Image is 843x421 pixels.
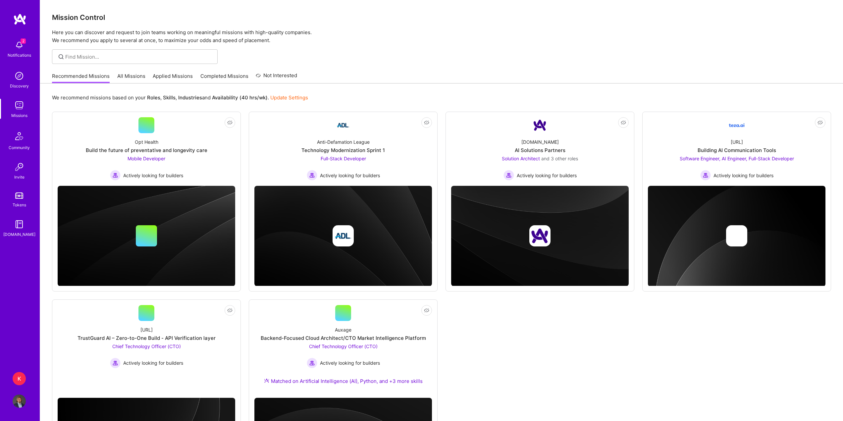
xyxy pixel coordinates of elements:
[135,138,158,145] div: Opt Health
[521,138,559,145] div: [DOMAIN_NAME]
[256,72,297,83] a: Not Interested
[321,156,366,161] span: Full-Stack Developer
[9,144,30,151] div: Community
[264,378,269,383] img: Ateam Purple Icon
[11,395,27,408] a: User Avatar
[78,335,216,342] div: TrustGuard AI – Zero-to-One Build - API Verification layer
[13,395,26,408] img: User Avatar
[254,117,432,181] a: Company LogoAnti-Defamation LeagueTechnology Modernization Sprint 1Full-Stack Developer Actively ...
[8,52,31,59] div: Notifications
[731,138,743,145] div: [URL]
[21,38,26,44] span: 2
[307,170,317,181] img: Actively looking for builders
[163,94,176,101] b: Skills
[532,117,548,133] img: Company Logo
[227,308,233,313] i: icon EyeClosed
[307,358,317,368] img: Actively looking for builders
[424,308,429,313] i: icon EyeClosed
[110,170,121,181] img: Actively looking for builders
[502,156,540,161] span: Solution Architect
[451,186,629,286] img: cover
[729,117,745,133] img: Company Logo
[58,186,235,286] img: cover
[178,94,202,101] b: Industries
[11,112,27,119] div: Missions
[320,172,380,179] span: Actively looking for builders
[15,192,23,199] img: tokens
[212,94,268,101] b: Availability (40 hrs/wk)
[10,82,29,89] div: Discovery
[14,174,25,181] div: Invite
[13,13,26,25] img: logo
[680,156,794,161] span: Software Engineer, AI Engineer, Full-Stack Developer
[424,120,429,125] i: icon EyeClosed
[648,186,825,287] img: cover
[817,120,823,125] i: icon EyeClosed
[529,225,551,246] img: Company logo
[503,170,514,181] img: Actively looking for builders
[451,117,629,181] a: Company Logo[DOMAIN_NAME]AI Solutions PartnersSolution Architect and 3 other rolesActively lookin...
[11,372,27,385] a: K
[13,38,26,52] img: bell
[317,138,370,145] div: Anti-Defamation League
[117,73,145,83] a: All Missions
[254,186,432,286] img: cover
[52,94,308,101] p: We recommend missions based on your , , and .
[301,147,385,154] div: Technology Modernization Sprint 1
[110,358,121,368] img: Actively looking for builders
[713,172,773,179] span: Actively looking for builders
[309,343,378,349] span: Chief Technology Officer (CTO)
[541,156,578,161] span: and 3 other roles
[517,172,577,179] span: Actively looking for builders
[13,201,26,208] div: Tokens
[700,170,711,181] img: Actively looking for builders
[128,156,165,161] span: Mobile Developer
[621,120,626,125] i: icon EyeClosed
[333,225,354,246] img: Company logo
[123,172,183,179] span: Actively looking for builders
[147,94,160,101] b: Roles
[13,99,26,112] img: teamwork
[200,73,248,83] a: Completed Missions
[140,326,153,333] div: [URL]
[58,117,235,181] a: Opt HealthBuild the future of preventative and longevity careMobile Developer Actively looking fo...
[58,305,235,393] a: [URL]TrustGuard AI – Zero-to-One Build - API Verification layerChief Technology Officer (CTO) Act...
[335,117,351,133] img: Company Logo
[335,326,351,333] div: Auxage
[320,359,380,366] span: Actively looking for builders
[227,120,233,125] i: icon EyeClosed
[112,343,181,349] span: Chief Technology Officer (CTO)
[13,218,26,231] img: guide book
[270,94,308,101] a: Update Settings
[254,305,432,393] a: AuxageBackend-Focused Cloud Architect/CTO Market Intelligence PlatformChief Technology Officer (C...
[261,335,426,342] div: Backend-Focused Cloud Architect/CTO Market Intelligence Platform
[57,53,65,61] i: icon SearchGrey
[13,372,26,385] div: K
[11,128,27,144] img: Community
[65,53,213,60] input: Find Mission...
[515,147,565,154] div: AI Solutions Partners
[648,117,825,181] a: Company Logo[URL]Building AI Communication ToolsSoftware Engineer, AI Engineer, Full-Stack Develo...
[726,225,747,246] img: Company logo
[698,147,776,154] div: Building AI Communication Tools
[264,378,423,385] div: Matched on Artificial Intelligence (AI), Python, and +3 more skills
[153,73,193,83] a: Applied Missions
[3,231,35,238] div: [DOMAIN_NAME]
[52,28,831,44] p: Here you can discover and request to join teams working on meaningful missions with high-quality ...
[52,13,831,22] h3: Mission Control
[13,160,26,174] img: Invite
[86,147,207,154] div: Build the future of preventative and longevity care
[13,69,26,82] img: discovery
[123,359,183,366] span: Actively looking for builders
[52,73,110,83] a: Recommended Missions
